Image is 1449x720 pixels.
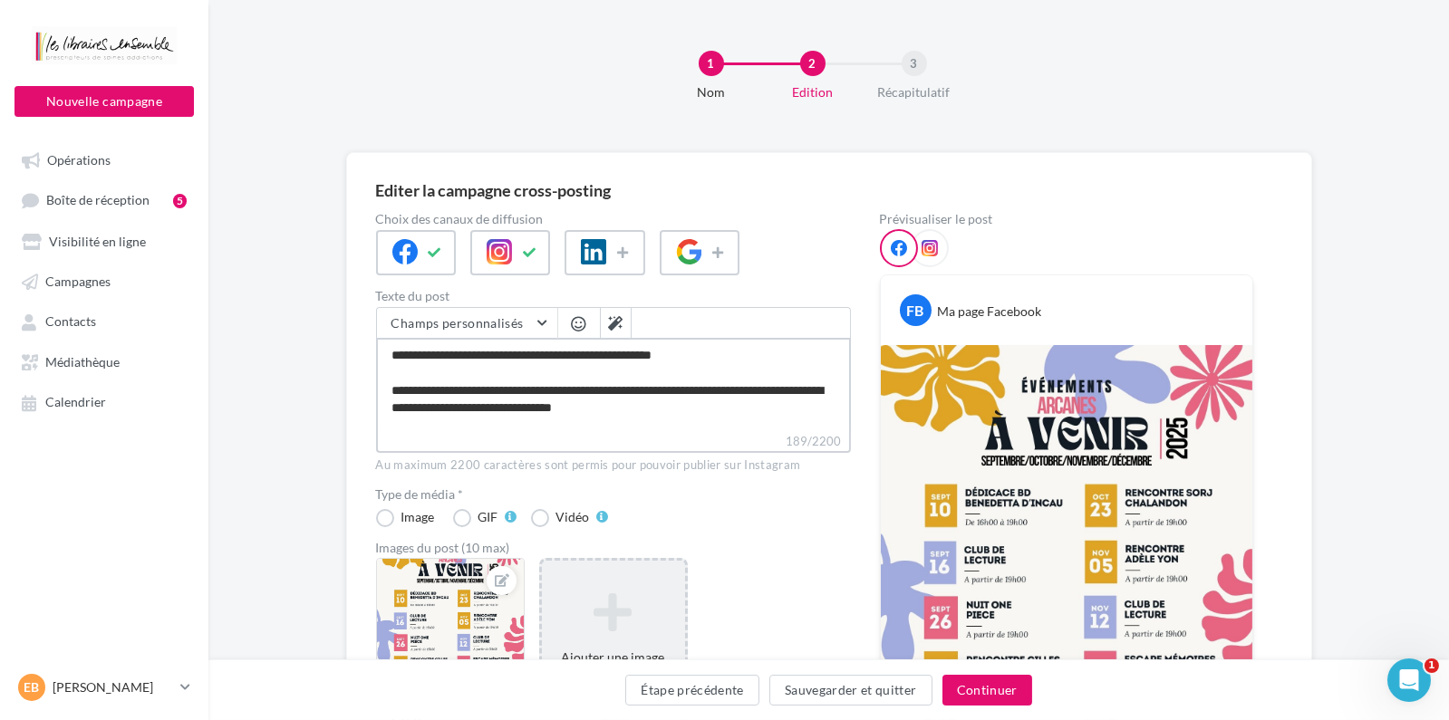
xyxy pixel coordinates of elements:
button: Étape précédente [625,675,759,706]
div: Ma page Facebook [938,302,1042,321]
iframe: Intercom live chat [1387,658,1431,702]
button: Continuer [942,675,1032,706]
a: Médiathèque [11,345,198,378]
label: Type de média * [376,488,851,501]
div: Prévisualiser le post [880,213,1253,226]
span: 1 [1425,658,1439,673]
div: GIF [478,511,498,523]
div: FB [900,294,932,326]
button: Sauvegarder et quitter [769,675,932,706]
label: Texte du post [376,290,851,302]
a: Opérations [11,143,198,176]
div: 2 [800,51,826,76]
span: Opérations [47,152,111,168]
span: Visibilité en ligne [49,234,146,249]
span: Campagnes [45,274,111,289]
span: Médiathèque [45,354,120,370]
div: Editer la campagne cross-posting [376,182,612,198]
button: Nouvelle campagne [14,86,194,117]
span: Boîte de réception [46,193,150,208]
div: Images du post (10 max) [376,542,851,554]
a: Visibilité en ligne [11,225,198,257]
label: Choix des canaux de diffusion [376,213,851,226]
div: Nom [653,83,769,101]
button: Champs personnalisés [377,308,557,339]
a: Contacts [11,304,198,337]
a: Calendrier [11,385,198,418]
span: Champs personnalisés [391,315,524,331]
a: Campagnes [11,264,198,297]
span: Contacts [45,314,96,330]
span: EB [24,678,40,696]
div: Vidéo [556,511,590,523]
div: Récapitulatif [856,83,972,101]
div: Edition [755,83,871,101]
a: EB [PERSON_NAME] [14,670,194,705]
span: Calendrier [45,395,106,410]
div: Au maximum 2200 caractères sont permis pour pouvoir publier sur Instagram [376,457,851,474]
div: 1 [699,51,724,76]
div: Image [401,511,435,523]
label: 189/2200 [376,432,851,453]
div: 3 [902,51,927,76]
a: Boîte de réception5 [11,183,198,216]
div: 5 [173,194,187,208]
p: [PERSON_NAME] [53,678,173,696]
